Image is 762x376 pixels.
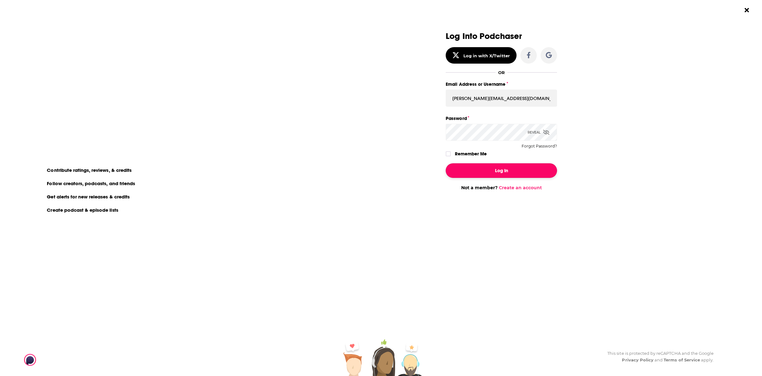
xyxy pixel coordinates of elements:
img: Podchaser - Follow, Share and Rate Podcasts [24,354,85,366]
button: Close Button [741,4,753,16]
label: Remember Me [455,150,487,158]
li: Contribute ratings, reviews, & credits [43,166,136,174]
li: Get alerts for new releases & credits [43,192,134,201]
div: Log in with X/Twitter [463,53,510,58]
div: OR [498,70,505,75]
li: On Podchaser you can: [43,155,170,161]
button: Forgot Password? [522,144,557,148]
input: Email Address or Username [446,90,557,107]
a: Podchaser - Follow, Share and Rate Podcasts [24,354,80,366]
a: Privacy Policy [622,357,654,362]
a: Create an account [499,185,542,191]
h3: Log Into Podchaser [446,32,557,41]
div: Not a member? [446,185,557,191]
a: create an account [74,33,136,42]
label: Email Address or Username [446,80,557,88]
button: Log in with X/Twitter [446,47,517,64]
li: Create podcast & episode lists [43,206,122,214]
label: Password [446,114,557,122]
li: Follow creators, podcasts, and friends [43,179,139,187]
div: Reveal [528,124,549,141]
div: This site is protected by reCAPTCHA and the Google and apply. [602,350,714,363]
a: Terms of Service [664,357,700,362]
button: Log In [446,163,557,178]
